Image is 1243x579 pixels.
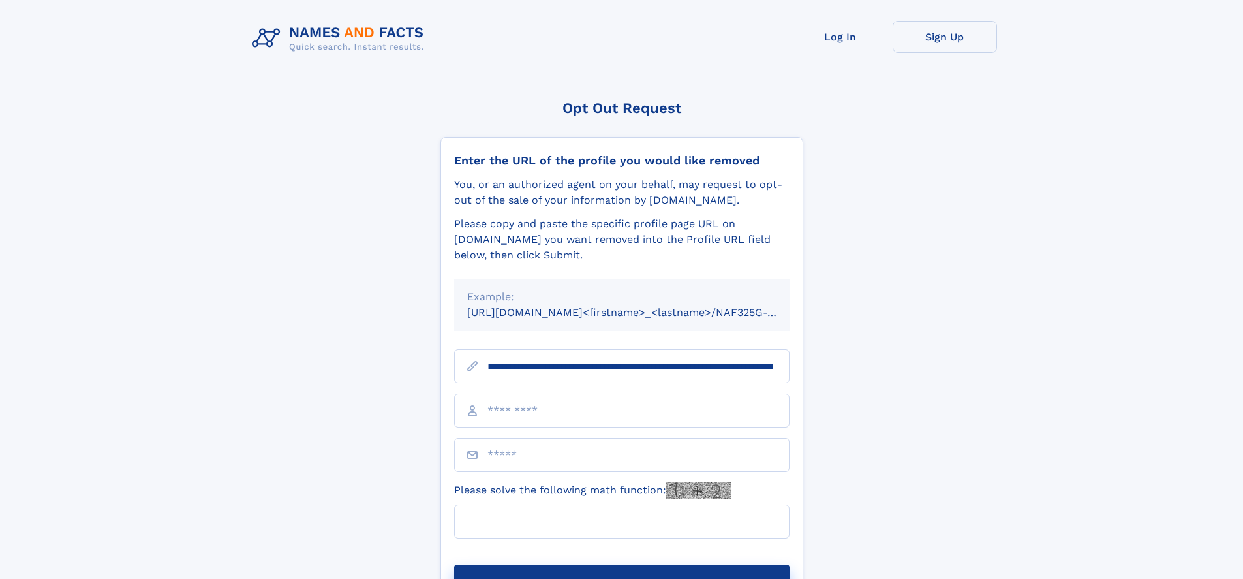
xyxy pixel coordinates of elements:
[467,306,814,319] small: [URL][DOMAIN_NAME]<firstname>_<lastname>/NAF325G-xxxxxxxx
[247,21,435,56] img: Logo Names and Facts
[454,482,731,499] label: Please solve the following math function:
[440,100,803,116] div: Opt Out Request
[788,21,893,53] a: Log In
[454,153,790,168] div: Enter the URL of the profile you would like removed
[893,21,997,53] a: Sign Up
[467,289,776,305] div: Example:
[454,177,790,208] div: You, or an authorized agent on your behalf, may request to opt-out of the sale of your informatio...
[454,216,790,263] div: Please copy and paste the specific profile page URL on [DOMAIN_NAME] you want removed into the Pr...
